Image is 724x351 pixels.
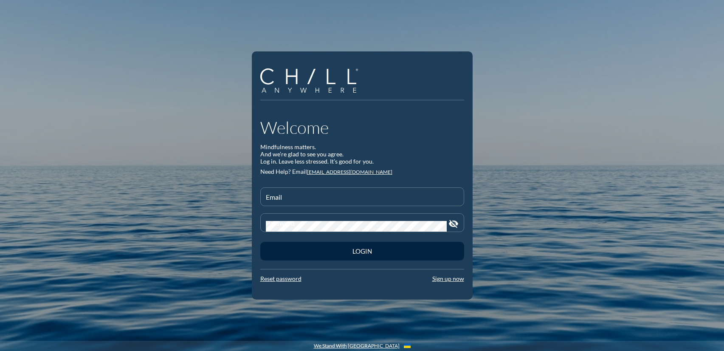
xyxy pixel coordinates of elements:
[448,219,459,229] i: visibility_off
[260,168,307,175] span: Need Help? Email
[260,144,464,165] div: Mindfulness matters. And we’re glad to see you agree. Log in. Leave less stressed. It’s good for ...
[314,343,400,349] a: We Stand With [GEOGRAPHIC_DATA]
[307,169,392,175] a: [EMAIL_ADDRESS][DOMAIN_NAME]
[275,247,449,255] div: Login
[260,68,364,94] a: Company Logo
[266,221,447,232] input: Password
[404,343,411,348] img: Flag_of_Ukraine.1aeecd60.svg
[432,275,464,282] a: Sign up now
[260,68,358,93] img: Company Logo
[260,275,301,282] a: Reset password
[266,195,459,206] input: Email
[260,242,464,260] button: Login
[260,117,464,138] h1: Welcome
